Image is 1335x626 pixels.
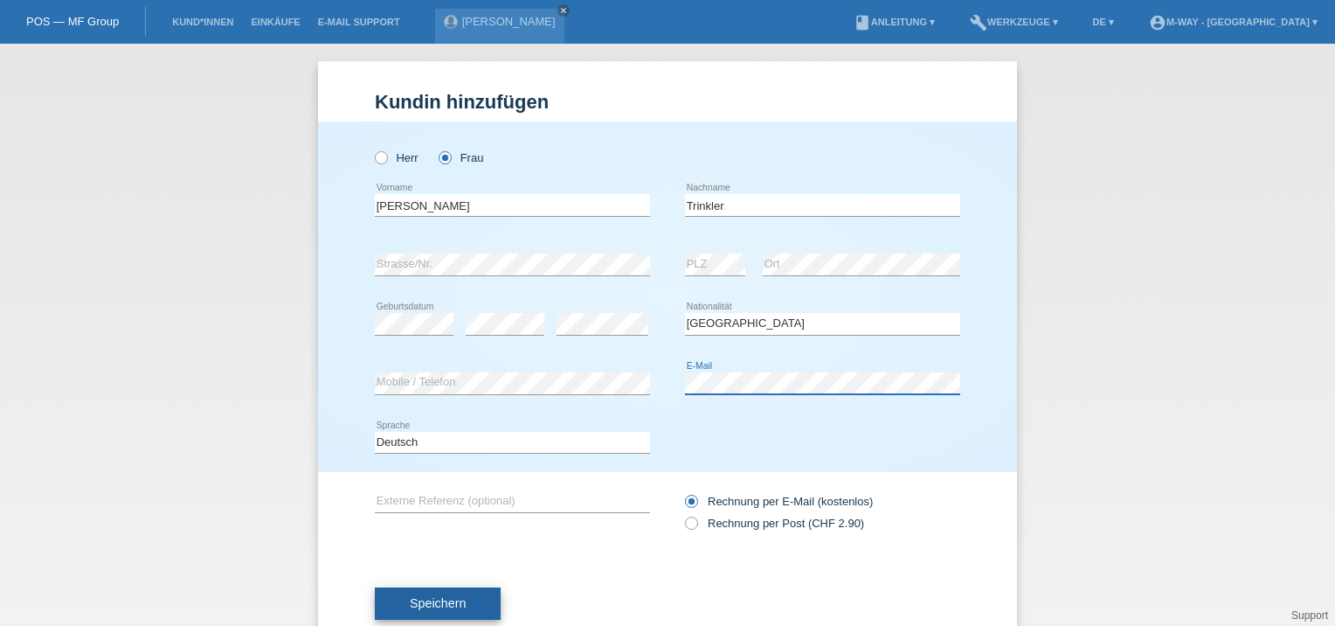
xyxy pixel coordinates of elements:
[1084,17,1123,27] a: DE ▾
[559,6,568,15] i: close
[309,17,409,27] a: E-Mail Support
[557,4,570,17] a: close
[1291,609,1328,622] a: Support
[26,15,119,28] a: POS — MF Group
[462,15,556,28] a: [PERSON_NAME]
[163,17,242,27] a: Kund*innen
[439,151,450,163] input: Frau
[1149,14,1166,31] i: account_circle
[854,14,871,31] i: book
[685,517,864,530] label: Rechnung per Post (CHF 2.90)
[970,14,987,31] i: build
[375,151,418,164] label: Herr
[685,517,696,539] input: Rechnung per Post (CHF 2.90)
[375,588,501,621] button: Speichern
[375,91,960,113] h1: Kundin hinzufügen
[439,151,483,164] label: Frau
[1140,17,1326,27] a: account_circlem-way - [GEOGRAPHIC_DATA] ▾
[961,17,1067,27] a: buildWerkzeuge ▾
[242,17,308,27] a: Einkäufe
[410,596,466,610] span: Speichern
[375,151,386,163] input: Herr
[685,495,873,508] label: Rechnung per E-Mail (kostenlos)
[685,495,696,517] input: Rechnung per E-Mail (kostenlos)
[845,17,944,27] a: bookAnleitung ▾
